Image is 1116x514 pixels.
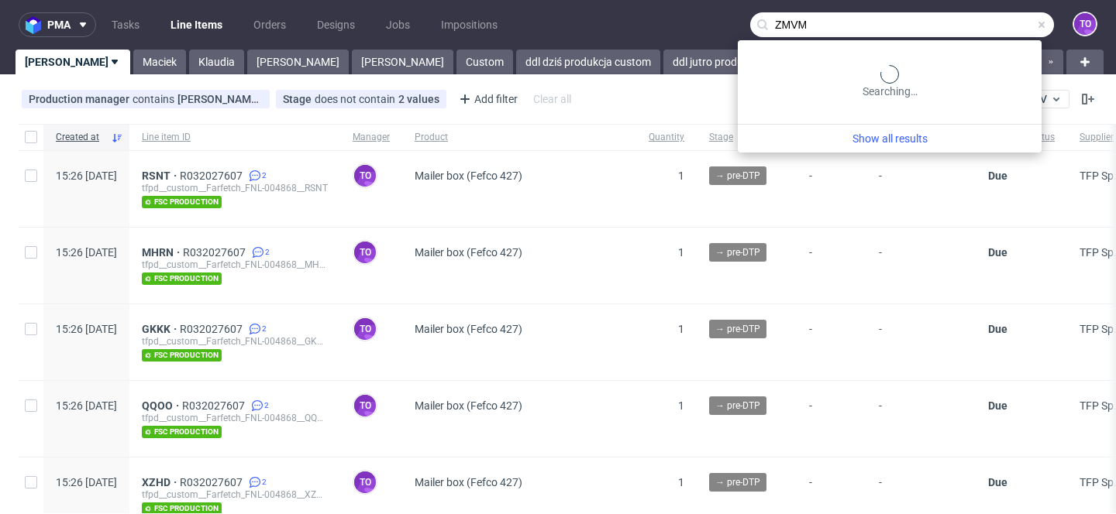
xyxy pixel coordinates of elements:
[56,131,105,144] span: Created at
[516,50,660,74] a: ddl dziś produkcja custom
[244,12,295,37] a: Orders
[879,170,963,208] span: -
[262,323,267,335] span: 2
[183,246,249,259] span: R032027607
[678,246,684,259] span: 1
[142,349,222,362] span: fsc production
[142,335,328,348] div: tfpd__custom__Farfetch_FNL-004868__GKKK
[415,399,522,412] span: Mailer box (Fefco 427)
[142,399,182,412] a: QQOO
[102,12,149,37] a: Tasks
[377,12,419,37] a: Jobs
[142,426,222,438] span: fsc production
[246,476,267,488] a: 2
[744,65,1035,99] div: Searching…
[988,476,1007,488] span: Due
[988,246,1007,259] span: Due
[142,170,180,182] a: RSNT
[415,170,522,182] span: Mailer box (Fefco 427)
[133,93,177,105] span: contains
[352,50,453,74] a: [PERSON_NAME]
[715,245,760,259] span: → pre-DTP
[353,131,390,144] span: Manager
[879,399,963,438] span: -
[56,246,117,259] span: 15:26 [DATE]
[189,50,244,74] a: Klaudia
[715,399,760,413] span: → pre-DTP
[142,476,180,488] a: XZHD
[715,322,760,336] span: → pre-DTP
[988,170,1007,182] span: Due
[56,476,117,488] span: 15:26 [DATE]
[247,50,349,74] a: [PERSON_NAME]
[308,12,364,37] a: Designs
[809,170,854,208] span: -
[47,19,71,30] span: pma
[988,399,1007,412] span: Due
[265,246,270,259] span: 2
[988,323,1007,335] span: Due
[133,50,186,74] a: Maciek
[29,93,133,105] span: Production manager
[283,93,315,105] span: Stage
[879,323,963,362] span: -
[56,399,117,412] span: 15:26 [DATE]
[248,399,269,412] a: 2
[453,87,521,111] div: Add filter
[715,475,760,489] span: → pre-DTP
[161,12,232,37] a: Line Items
[180,170,246,182] a: R032027607
[142,272,222,285] span: fsc production
[180,476,246,488] a: R032027607
[398,93,439,105] div: 2 values
[649,131,684,144] span: Quantity
[177,93,263,105] div: [PERSON_NAME][EMAIL_ADDRESS][PERSON_NAME][DOMAIN_NAME]
[180,323,246,335] a: R032027607
[264,399,269,412] span: 2
[354,165,376,187] figcaption: to
[715,169,760,183] span: → pre-DTP
[246,170,267,182] a: 2
[246,323,267,335] a: 2
[709,131,784,144] span: Stage
[678,170,684,182] span: 1
[182,399,248,412] a: R032027607
[432,12,507,37] a: Impositions
[809,399,854,438] span: -
[19,12,96,37] button: pma
[1074,13,1096,35] figcaption: to
[142,323,180,335] span: GKKK
[678,476,684,488] span: 1
[415,246,522,259] span: Mailer box (Fefco 427)
[354,395,376,416] figcaption: to
[354,471,376,493] figcaption: to
[415,323,522,335] span: Mailer box (Fefco 427)
[15,50,130,74] a: [PERSON_NAME]
[26,16,47,34] img: logo
[249,246,270,259] a: 2
[142,131,328,144] span: Line item ID
[142,412,328,424] div: tfpd__custom__Farfetch_FNL-004868__QQOO
[879,246,963,285] span: -
[262,476,267,488] span: 2
[663,50,811,74] a: ddl jutro produkcja custom
[315,93,398,105] span: does not contain
[354,318,376,340] figcaption: to
[142,246,183,259] span: MHRN
[530,88,574,110] div: Clear all
[456,50,513,74] a: Custom
[678,399,684,412] span: 1
[809,323,854,362] span: -
[142,259,328,271] div: tfpd__custom__Farfetch_FNL-004868__MHRN
[744,131,1035,146] a: Show all results
[142,196,222,208] span: fsc production
[262,170,267,182] span: 2
[56,323,117,335] span: 15:26 [DATE]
